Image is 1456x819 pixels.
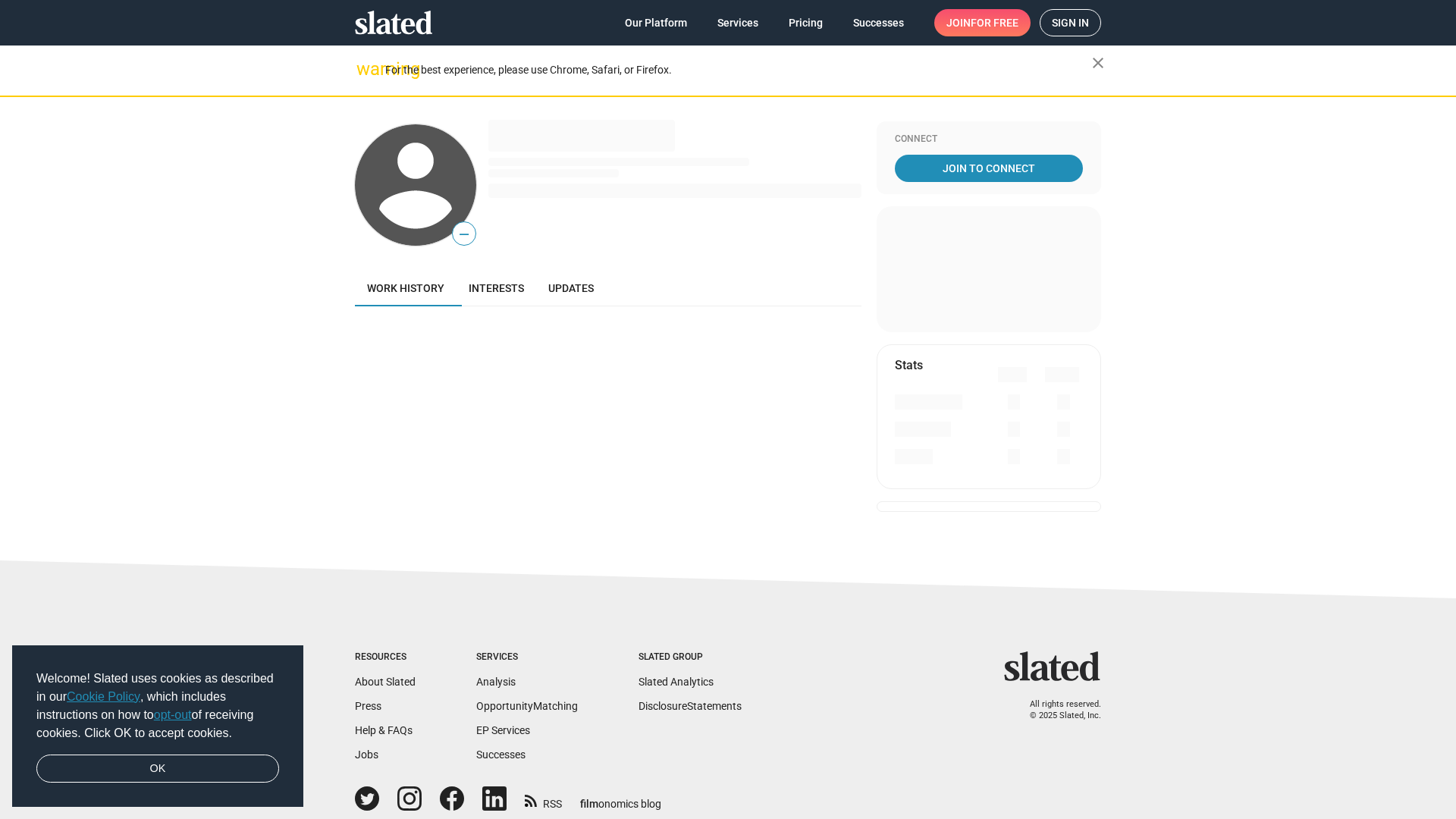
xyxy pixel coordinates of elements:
[639,676,714,688] a: Slated Analytics
[12,645,303,808] div: cookieconsent
[367,282,444,294] span: Work history
[355,700,381,712] a: Press
[777,9,835,36] a: Pricing
[613,9,699,36] a: Our Platform
[355,724,413,736] a: Help & FAQs
[469,282,524,294] span: Interests
[1089,54,1107,72] mat-icon: close
[841,9,916,36] a: Successes
[355,676,416,688] a: About Slated
[476,748,526,761] a: Successes
[476,724,530,736] a: EP Services
[934,9,1031,36] a: Joinfor free
[853,9,904,36] span: Successes
[1014,699,1101,721] p: All rights reserved. © 2025 Slated, Inc.
[67,690,140,703] a: Cookie Policy
[453,224,475,244] span: —
[1052,10,1089,36] span: Sign in
[548,282,594,294] span: Updates
[355,651,416,664] div: Resources
[355,270,457,306] a: Work history
[625,9,687,36] span: Our Platform
[457,270,536,306] a: Interests
[895,133,1083,146] div: Connect
[355,748,378,761] a: Jobs
[895,155,1083,182] a: Join To Connect
[476,676,516,688] a: Analysis
[154,708,192,721] a: opt-out
[789,9,823,36] span: Pricing
[36,670,279,742] span: Welcome! Slated uses cookies as described in our , which includes instructions on how to of recei...
[717,9,758,36] span: Services
[385,60,1092,80] div: For the best experience, please use Chrome, Safari, or Firefox.
[476,700,578,712] a: OpportunityMatching
[639,700,742,712] a: DisclosureStatements
[705,9,770,36] a: Services
[895,357,923,373] mat-card-title: Stats
[525,788,562,811] a: RSS
[639,651,742,664] div: Slated Group
[898,155,1080,182] span: Join To Connect
[36,755,279,783] a: dismiss cookie message
[1040,9,1101,36] a: Sign in
[536,270,606,306] a: Updates
[476,651,578,664] div: Services
[580,798,598,810] span: film
[580,785,661,811] a: filmonomics blog
[971,9,1018,36] span: for free
[356,60,375,78] mat-icon: warning
[946,9,1018,36] span: Join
